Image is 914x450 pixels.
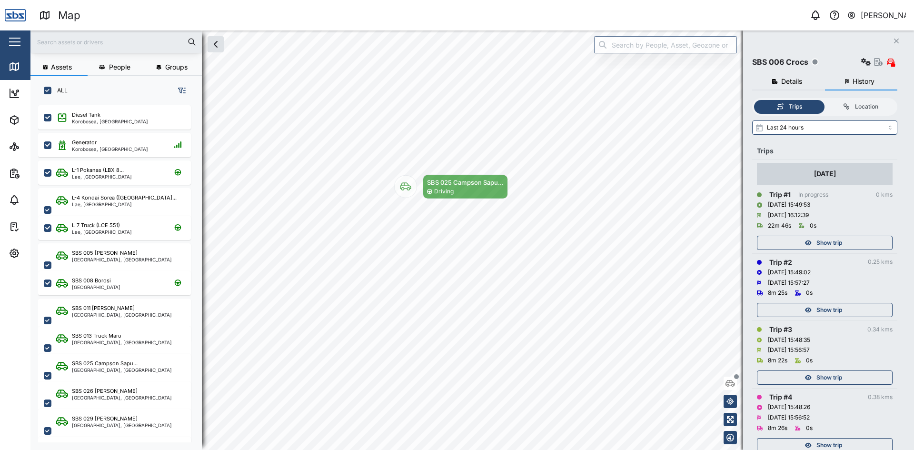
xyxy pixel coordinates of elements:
div: 0s [806,424,813,433]
div: [DATE] 15:57:27 [768,279,810,288]
div: Trip # 1 [769,190,791,200]
div: Sites [25,141,48,152]
span: Show trip [816,303,842,317]
div: 0.25 kms [868,258,893,267]
div: [PERSON_NAME] [861,10,906,21]
div: Tasks [25,221,51,232]
span: Details [781,78,802,85]
div: Trip # 4 [769,392,792,402]
div: Settings [25,248,59,259]
span: Show trip [816,236,842,250]
div: [DATE] 15:49:53 [768,200,810,210]
div: Lae, [GEOGRAPHIC_DATA] [72,174,132,179]
div: Alarms [25,195,54,205]
div: 0s [810,221,816,230]
div: Map [25,61,46,72]
div: 0.34 kms [867,325,893,334]
div: SBS 006 Crocs [752,56,808,68]
div: Dashboard [25,88,68,99]
div: 0s [806,289,813,298]
div: grid [38,102,201,442]
div: Map marker [394,175,508,199]
div: SBS 005 [PERSON_NAME] [72,249,138,257]
div: SBS 025 Campson Sapu... [72,360,138,368]
span: History [853,78,874,85]
div: Location [855,102,878,111]
label: ALL [51,87,68,94]
button: Show trip [757,303,893,317]
div: Trip # 3 [769,324,792,335]
button: [PERSON_NAME] [847,9,906,22]
div: [DATE] 15:56:52 [768,413,810,422]
div: 8m 22s [768,356,787,365]
div: SBS 013 Truck Maro [72,332,121,340]
div: [GEOGRAPHIC_DATA], [GEOGRAPHIC_DATA] [72,395,172,400]
div: Trips [757,146,893,156]
div: [GEOGRAPHIC_DATA], [GEOGRAPHIC_DATA] [72,340,172,345]
button: Show trip [757,236,893,250]
span: People [109,64,130,70]
span: Show trip [816,371,842,384]
div: [GEOGRAPHIC_DATA], [GEOGRAPHIC_DATA] [72,423,172,428]
div: [DATE] 15:56:57 [768,346,810,355]
div: 0.38 kms [868,393,893,402]
button: Show trip [757,370,893,385]
div: Korobosea, [GEOGRAPHIC_DATA] [72,147,148,151]
div: [DATE] 15:48:26 [768,403,810,412]
div: In progress [798,190,828,200]
div: Trip # 2 [769,257,792,268]
div: SBS 029 [PERSON_NAME] [72,415,138,423]
span: Assets [51,64,72,70]
div: Korobosea, [GEOGRAPHIC_DATA] [72,119,148,124]
div: SBS 026 [PERSON_NAME] [72,387,138,395]
div: Map [58,7,80,24]
div: 0 kms [876,190,893,200]
div: Assets [25,115,54,125]
div: [GEOGRAPHIC_DATA] [72,285,120,290]
div: [DATE] 16:12:39 [768,211,809,220]
div: [DATE] 15:49:02 [768,268,811,277]
input: Search by People, Asset, Geozone or Place [594,36,737,53]
span: Groups [165,64,188,70]
div: L-1 Pokanas (LBX 8... [72,166,124,174]
div: SBS 025 Campson Sapu... [427,178,504,187]
div: 22m 46s [768,221,791,230]
div: L-4 Kondai Sorea ([GEOGRAPHIC_DATA]... [72,194,177,202]
div: Reports [25,168,57,179]
div: [DATE] [814,169,836,179]
div: Trips [789,102,802,111]
div: [DATE] 15:48:35 [768,336,810,345]
input: Search assets or drivers [36,35,196,49]
div: Lae, [GEOGRAPHIC_DATA] [72,202,177,207]
img: Main Logo [5,5,26,26]
div: 8m 26s [768,424,787,433]
div: SBS 008 Borosi [72,277,111,285]
div: [GEOGRAPHIC_DATA], [GEOGRAPHIC_DATA] [72,257,172,262]
div: Lae, [GEOGRAPHIC_DATA] [72,230,132,234]
div: SBS 011 [PERSON_NAME] [72,304,135,312]
div: Diesel Tank [72,111,100,119]
div: Generator [72,139,97,147]
div: [GEOGRAPHIC_DATA], [GEOGRAPHIC_DATA] [72,368,172,372]
div: 8m 25s [768,289,787,298]
div: [GEOGRAPHIC_DATA], [GEOGRAPHIC_DATA] [72,312,172,317]
div: 0s [806,356,813,365]
div: L-7 Truck (LCE 551) [72,221,120,230]
canvas: Map [30,30,914,450]
input: Select range [752,120,897,135]
div: Driving [434,187,454,196]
